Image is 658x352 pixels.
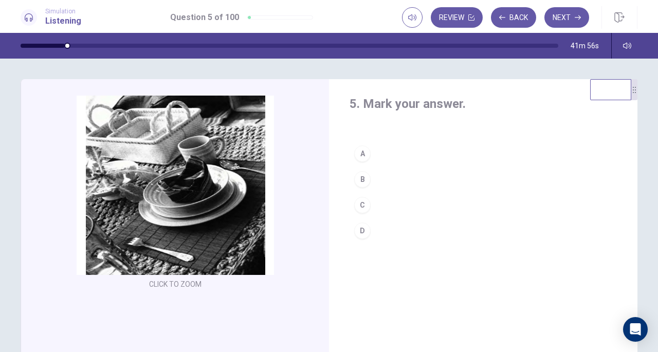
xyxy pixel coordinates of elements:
h4: 5. Mark your answer. [350,96,617,112]
button: Next [544,7,589,28]
div: D [354,223,371,239]
div: Open Intercom Messenger [623,317,648,342]
button: A [350,141,617,166]
div: A [354,145,371,162]
span: 41m 56s [571,42,599,50]
button: Review [431,7,483,28]
button: B [350,166,617,192]
h1: Listening [45,15,81,27]
button: D [350,218,617,244]
span: Simulation [45,8,81,15]
h1: Question 5 of 100 [170,11,239,24]
button: Back [491,7,536,28]
div: C [354,197,371,213]
div: B [354,171,371,188]
button: C [350,192,617,218]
